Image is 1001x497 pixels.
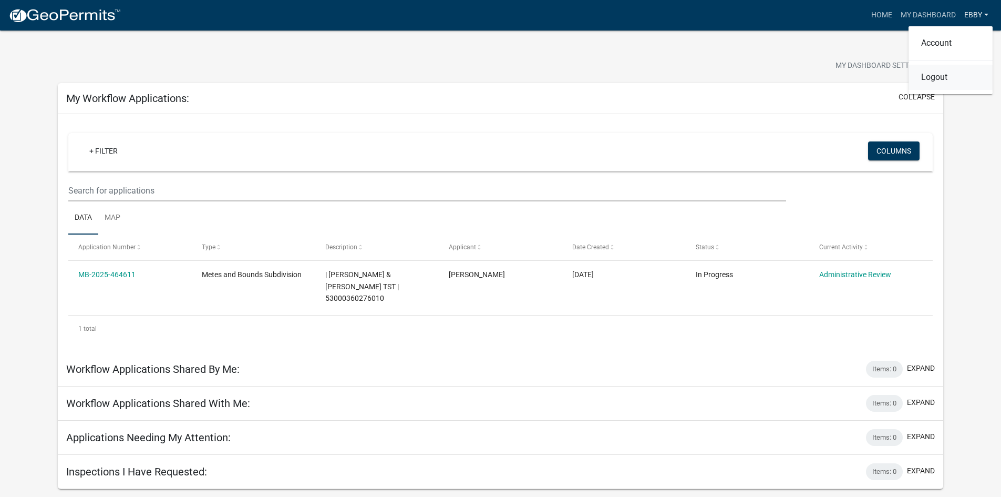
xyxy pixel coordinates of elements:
[192,235,315,260] datatable-header-cell: Type
[439,235,562,260] datatable-header-cell: Applicant
[896,5,960,25] a: My Dashboard
[98,201,127,235] a: Map
[68,316,933,342] div: 1 total
[866,395,903,412] div: Items: 0
[66,92,189,105] h5: My Workflow Applications:
[562,235,686,260] datatable-header-cell: Date Created
[819,244,863,251] span: Current Activity
[909,26,993,94] div: Ebby
[202,244,215,251] span: Type
[867,5,896,25] a: Home
[68,180,786,201] input: Search for applications
[960,5,993,25] a: Ebby
[835,60,926,73] span: My Dashboard Settings
[572,244,609,251] span: Date Created
[325,244,357,251] span: Description
[866,361,903,378] div: Items: 0
[827,56,949,76] button: My Dashboard Settingssettings
[449,270,505,279] span: Paul L. Ebnet
[909,31,993,56] a: Account
[866,463,903,480] div: Items: 0
[907,397,935,408] button: expand
[78,270,136,279] a: MB-2025-464611
[78,244,136,251] span: Application Number
[449,244,476,251] span: Applicant
[819,270,891,279] a: Administrative Review
[66,465,207,478] h5: Inspections I Have Requested:
[866,429,903,446] div: Items: 0
[68,235,192,260] datatable-header-cell: Application Number
[685,235,809,260] datatable-header-cell: Status
[909,65,993,90] a: Logout
[907,363,935,374] button: expand
[325,270,399,303] span: | PAUL & ROXANNE EBNET TST | 53000360276010
[66,431,231,444] h5: Applications Needing My Attention:
[809,235,932,260] datatable-header-cell: Current Activity
[81,141,126,160] a: + Filter
[58,114,943,352] div: collapse
[66,397,250,410] h5: Workflow Applications Shared With Me:
[899,92,935,103] button: collapse
[907,465,935,476] button: expand
[696,270,733,279] span: In Progress
[696,244,714,251] span: Status
[68,201,98,235] a: Data
[572,270,594,279] span: 08/15/2025
[202,270,302,279] span: Metes and Bounds Subdivision
[907,431,935,442] button: expand
[315,235,439,260] datatable-header-cell: Description
[868,141,920,160] button: Columns
[66,363,240,376] h5: Workflow Applications Shared By Me:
